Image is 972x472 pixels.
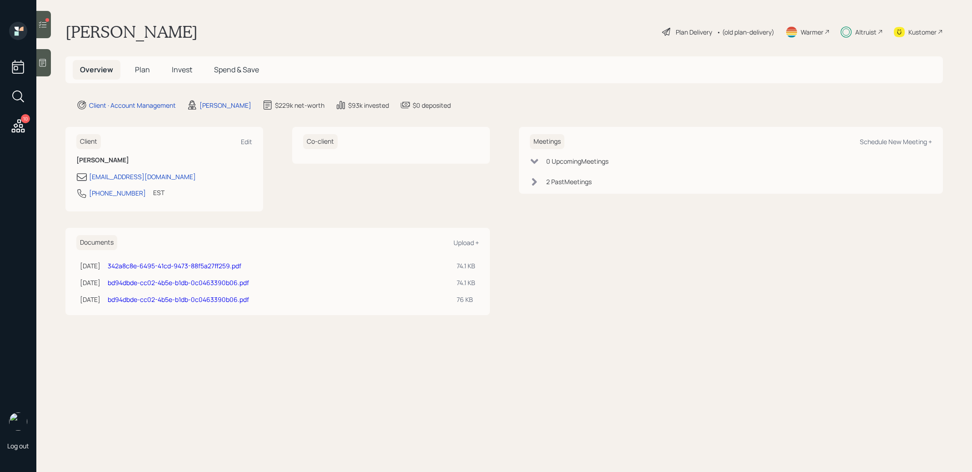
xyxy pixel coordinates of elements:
img: treva-nostdahl-headshot.png [9,412,27,431]
div: [DATE] [80,261,100,271]
div: Kustomer [908,27,937,37]
div: $0 deposited [413,100,451,110]
div: Edit [241,137,252,146]
div: 74.1 KB [457,278,475,287]
div: • (old plan-delivery) [717,27,774,37]
h6: Co-client [303,134,338,149]
span: Invest [172,65,192,75]
div: 76 KB [457,295,475,304]
div: Warmer [801,27,823,37]
div: EST [153,188,164,197]
div: Schedule New Meeting + [860,137,932,146]
a: 342a8c8e-6495-41cd-9473-88f5a27ff259.pdf [108,261,241,270]
div: [DATE] [80,278,100,287]
h6: Meetings [530,134,564,149]
div: 0 Upcoming Meeting s [546,156,608,166]
h6: Client [76,134,101,149]
a: bd94dbde-cc02-4b5e-b1db-0c0463390b06.pdf [108,295,249,304]
div: Altruist [855,27,877,37]
div: [PHONE_NUMBER] [89,188,146,198]
div: Log out [7,442,29,450]
a: bd94dbde-cc02-4b5e-b1db-0c0463390b06.pdf [108,278,249,287]
div: 2 Past Meeting s [546,177,592,186]
h1: [PERSON_NAME] [65,22,198,42]
div: Upload + [454,238,479,247]
div: $229k net-worth [275,100,324,110]
div: Plan Delivery [676,27,712,37]
div: 74.1 KB [457,261,475,271]
div: 10 [21,114,30,123]
h6: Documents [76,235,117,250]
div: [DATE] [80,295,100,304]
span: Spend & Save [214,65,259,75]
div: [PERSON_NAME] [199,100,251,110]
div: Client · Account Management [89,100,176,110]
span: Overview [80,65,113,75]
span: Plan [135,65,150,75]
div: $93k invested [348,100,389,110]
div: [EMAIL_ADDRESS][DOMAIN_NAME] [89,172,196,181]
h6: [PERSON_NAME] [76,156,252,164]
